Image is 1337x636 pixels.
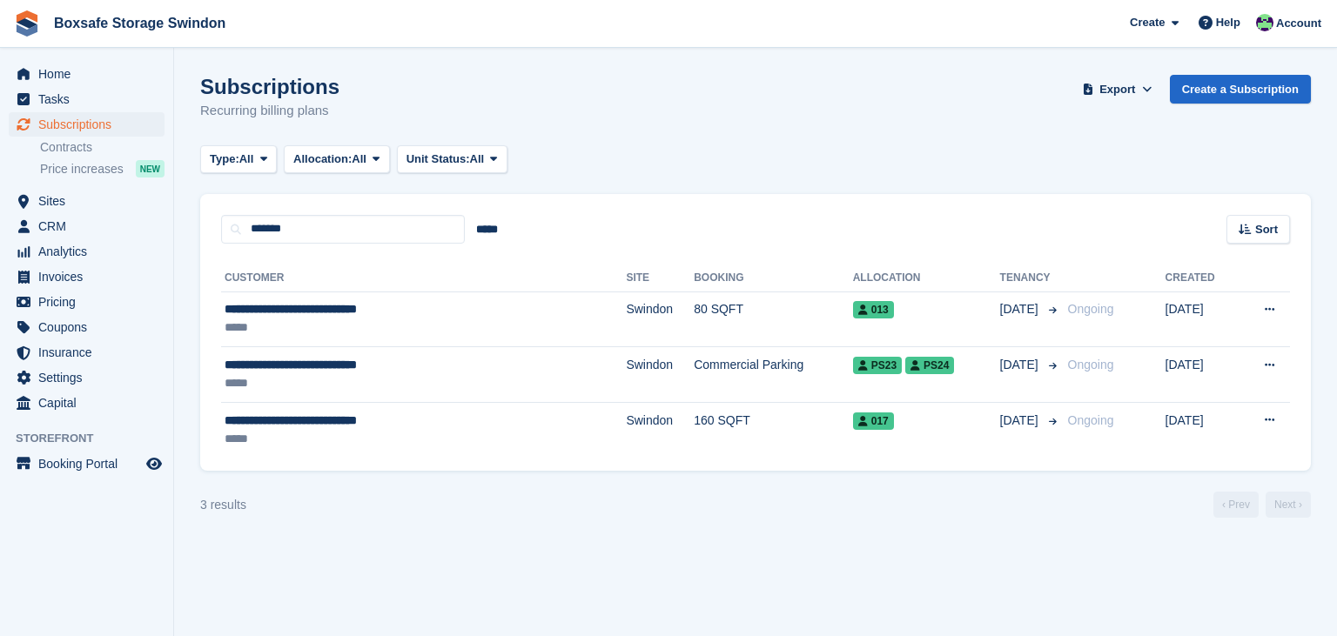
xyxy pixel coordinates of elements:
[397,145,507,174] button: Unit Status: All
[38,391,143,415] span: Capital
[1256,14,1273,31] img: Kim Virabi
[1166,347,1238,403] td: [DATE]
[1068,302,1114,316] span: Ongoing
[9,315,165,339] a: menu
[694,347,853,403] td: Commercial Parking
[293,151,352,168] span: Allocation:
[853,357,902,374] span: PS23
[1099,81,1135,98] span: Export
[221,264,626,292] th: Customer
[1166,291,1238,347] td: [DATE]
[38,452,143,476] span: Booking Portal
[626,264,694,292] th: Site
[1216,14,1240,31] span: Help
[1130,14,1165,31] span: Create
[200,145,277,174] button: Type: All
[1000,264,1061,292] th: Tenancy
[694,402,853,457] td: 160 SQFT
[38,214,143,238] span: CRM
[9,112,165,137] a: menu
[200,75,339,98] h1: Subscriptions
[694,264,853,292] th: Booking
[626,291,694,347] td: Swindon
[1166,402,1238,457] td: [DATE]
[1266,492,1311,518] a: Next
[1255,221,1278,238] span: Sort
[9,214,165,238] a: menu
[406,151,470,168] span: Unit Status:
[470,151,485,168] span: All
[1079,75,1156,104] button: Export
[626,402,694,457] td: Swindon
[9,290,165,314] a: menu
[9,189,165,213] a: menu
[352,151,366,168] span: All
[38,189,143,213] span: Sites
[853,301,894,318] span: 013
[9,239,165,264] a: menu
[9,62,165,86] a: menu
[1276,15,1321,32] span: Account
[40,139,165,156] a: Contracts
[9,452,165,476] a: menu
[1068,413,1114,427] span: Ongoing
[1000,412,1042,430] span: [DATE]
[47,9,232,37] a: Boxsafe Storage Swindon
[284,145,390,174] button: Allocation: All
[9,340,165,365] a: menu
[626,347,694,403] td: Swindon
[38,62,143,86] span: Home
[200,101,339,121] p: Recurring billing plans
[9,264,165,289] a: menu
[144,453,165,474] a: Preview store
[694,291,853,347] td: 80 SQFT
[1166,264,1238,292] th: Created
[40,161,124,177] span: Price increases
[853,412,894,430] span: 017
[16,430,173,447] span: Storefront
[1213,492,1259,518] a: Previous
[1000,300,1042,318] span: [DATE]
[38,112,143,137] span: Subscriptions
[1210,492,1314,518] nav: Page
[38,239,143,264] span: Analytics
[9,365,165,390] a: menu
[1068,358,1114,372] span: Ongoing
[38,290,143,314] span: Pricing
[1170,75,1311,104] a: Create a Subscription
[9,391,165,415] a: menu
[9,87,165,111] a: menu
[136,160,165,177] div: NEW
[200,496,246,514] div: 3 results
[14,10,40,37] img: stora-icon-8386f47178a22dfd0bd8f6a31ec36ba5ce8667c1dd55bd0f319d3a0aa187defe.svg
[239,151,254,168] span: All
[38,315,143,339] span: Coupons
[38,340,143,365] span: Insurance
[905,357,954,374] span: PS24
[853,264,1000,292] th: Allocation
[38,87,143,111] span: Tasks
[40,159,165,178] a: Price increases NEW
[1000,356,1042,374] span: [DATE]
[38,264,143,289] span: Invoices
[210,151,239,168] span: Type:
[38,365,143,390] span: Settings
